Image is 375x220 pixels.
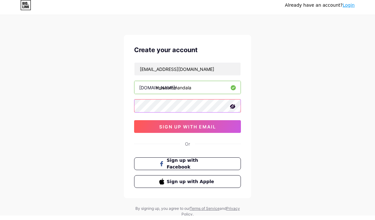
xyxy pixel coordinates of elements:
a: Terms of Service [190,210,220,215]
div: [DOMAIN_NAME]/ [139,89,177,95]
span: sign up with email [159,128,216,134]
button: Sign up with Facebook [134,162,241,175]
button: Sign up with Apple [134,180,241,192]
div: Already have an account? [285,6,355,13]
span: Sign up with Apple [167,183,216,189]
a: Login [343,7,355,12]
span: Sign up with Facebook [167,162,216,175]
input: username [134,86,241,98]
input: Email [134,67,241,80]
div: Create your account [134,50,241,59]
div: Or [185,145,190,152]
button: sign up with email [134,125,241,137]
